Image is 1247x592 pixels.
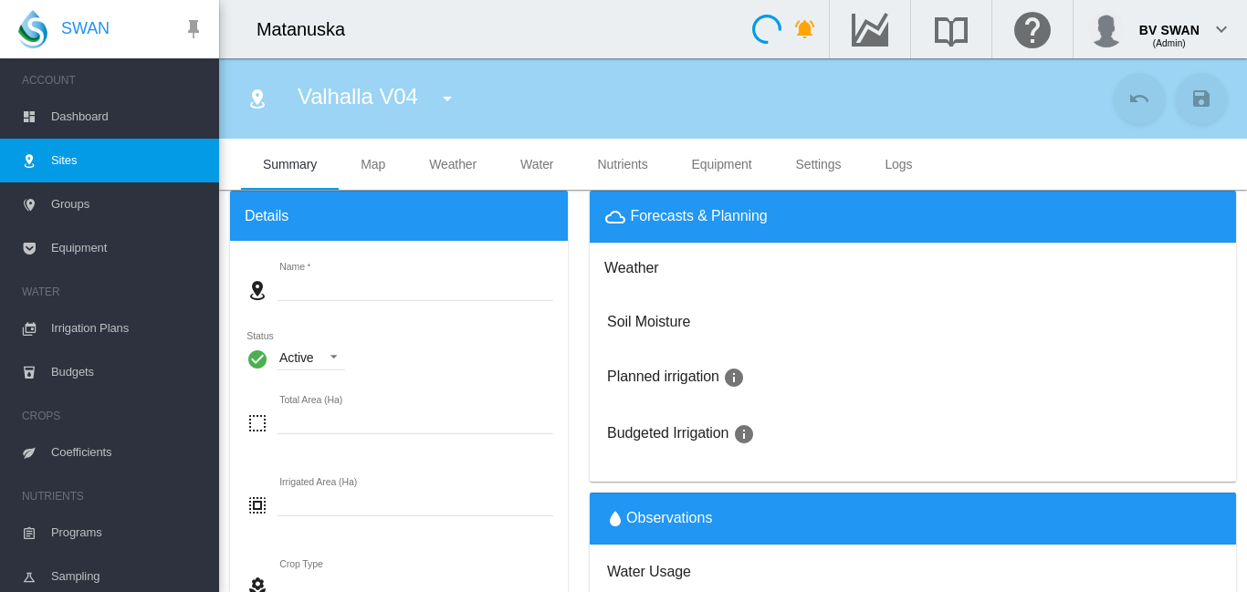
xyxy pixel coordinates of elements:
span: Details [245,206,288,226]
md-icon: icon-information [723,367,745,389]
img: profile.jpg [1088,11,1125,47]
h3: Click to go to irrigation [607,314,690,329]
md-icon: icon-map-marker-radius [246,88,268,109]
span: NUTRIENTS [22,482,204,511]
span: Sites [51,139,204,182]
md-icon: Go to the Data Hub [848,18,892,40]
md-icon: icon-menu-down [436,88,458,109]
md-icon: icon-select [246,412,268,434]
h3: Budgeted Irrigation [607,423,1219,445]
span: ACCOUNT [22,66,204,95]
span: Programs [51,511,204,555]
md-icon: icon-bell-ring [794,18,816,40]
md-icon: icon-undo [1128,88,1150,109]
span: (Admin) [1153,38,1186,48]
md-select: Status : Active [278,343,345,370]
span: Settings [796,157,842,171]
span: Budgets [51,350,204,394]
h3: Click to go to Valhalla V04 weather observations [604,258,658,278]
span: WATER [22,277,204,306]
span: Summary [263,157,317,171]
h3: Planned irrigation [607,367,1219,389]
md-icon: icon-information [733,423,755,445]
span: Dashboard [51,95,204,139]
span: Equipment [51,226,204,270]
md-icon: icon-content-save [1190,88,1212,109]
md-icon: icon-map-marker-radius [246,279,268,301]
span: Valhalla V04 [298,84,418,109]
span: Days we are going to water [728,426,754,441]
i: Active [246,348,268,370]
span: Forecasts & Planning [630,208,767,223]
span: Groups [51,182,204,226]
span: Observations [604,510,712,525]
span: Irrigation Plans [51,306,204,350]
span: Days we are going to water [719,369,745,385]
span: Weather [429,157,477,171]
md-icon: icon-chevron-down [1210,18,1232,40]
span: Water [520,157,553,171]
div: Active [279,350,314,365]
span: SWAN [61,17,110,40]
div: Matanuska [257,16,362,42]
span: Map [361,157,385,171]
button: Cancel Changes [1114,73,1165,124]
span: CROPS [22,401,204,431]
button: Click to go to list of Sites [239,80,276,117]
md-icon: icon-pin [183,18,204,40]
div: BV SWAN [1139,14,1200,32]
button: icon-bell-ring [787,11,823,47]
button: icon-menu-down [429,80,466,117]
h3: Water Usage [607,562,1140,582]
span: Coefficients [51,431,204,474]
span: Logs [885,157,912,171]
button: Save Changes [1176,73,1227,124]
span: Equipment [692,157,752,171]
md-icon: Click here for help [1011,18,1054,40]
button: icon-waterObservations [604,508,712,530]
md-icon: icon-water [604,508,626,530]
md-icon: icon-select-all [246,494,268,516]
span: Nutrients [597,157,647,171]
img: SWAN-Landscape-Logo-Colour-drop.png [18,10,47,48]
md-icon: Search the knowledge base [929,18,973,40]
md-icon: icon-weather-cloudy [604,206,626,228]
